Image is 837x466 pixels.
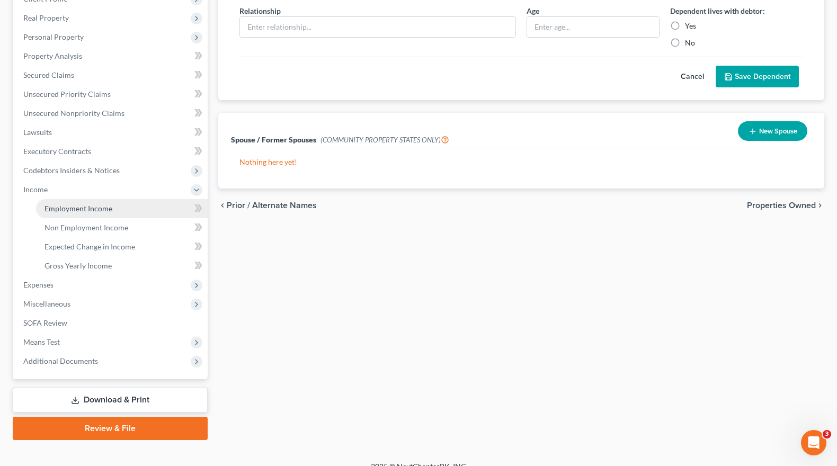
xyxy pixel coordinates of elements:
[23,51,82,60] span: Property Analysis
[36,199,208,218] a: Employment Income
[23,356,98,365] span: Additional Documents
[527,5,539,16] label: Age
[36,237,208,256] a: Expected Change in Income
[240,17,515,37] input: Enter relationship...
[15,85,208,104] a: Unsecured Priority Claims
[23,147,91,156] span: Executory Contracts
[23,318,67,327] span: SOFA Review
[239,157,803,167] p: Nothing here yet!
[23,32,84,41] span: Personal Property
[15,47,208,66] a: Property Analysis
[231,135,316,144] span: Spouse / Former Spouses
[816,201,824,210] i: chevron_right
[23,89,111,98] span: Unsecured Priority Claims
[801,430,826,455] iframe: Intercom live chat
[23,166,120,175] span: Codebtors Insiders & Notices
[15,142,208,161] a: Executory Contracts
[747,201,824,210] button: Properties Owned chevron_right
[23,128,52,137] span: Lawsuits
[23,280,54,289] span: Expenses
[13,388,208,413] a: Download & Print
[23,13,69,22] span: Real Property
[13,417,208,440] a: Review & File
[23,70,74,79] span: Secured Claims
[44,242,135,251] span: Expected Change in Income
[44,223,128,232] span: Non Employment Income
[15,104,208,123] a: Unsecured Nonpriority Claims
[218,201,317,210] button: chevron_left Prior / Alternate Names
[670,5,765,16] label: Dependent lives with debtor:
[747,201,816,210] span: Properties Owned
[15,313,208,333] a: SOFA Review
[227,201,317,210] span: Prior / Alternate Names
[44,261,112,270] span: Gross Yearly Income
[320,136,449,144] span: (COMMUNITY PROPERTY STATES ONLY)
[15,66,208,85] a: Secured Claims
[23,185,48,194] span: Income
[239,6,281,15] span: Relationship
[23,109,124,118] span: Unsecured Nonpriority Claims
[36,256,208,275] a: Gross Yearly Income
[23,337,60,346] span: Means Test
[685,21,696,31] label: Yes
[218,201,227,210] i: chevron_left
[716,66,799,88] button: Save Dependent
[527,17,659,37] input: Enter age...
[823,430,831,438] span: 3
[15,123,208,142] a: Lawsuits
[685,38,695,48] label: No
[44,204,112,213] span: Employment Income
[669,66,716,87] button: Cancel
[23,299,70,308] span: Miscellaneous
[738,121,807,141] button: New Spouse
[36,218,208,237] a: Non Employment Income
